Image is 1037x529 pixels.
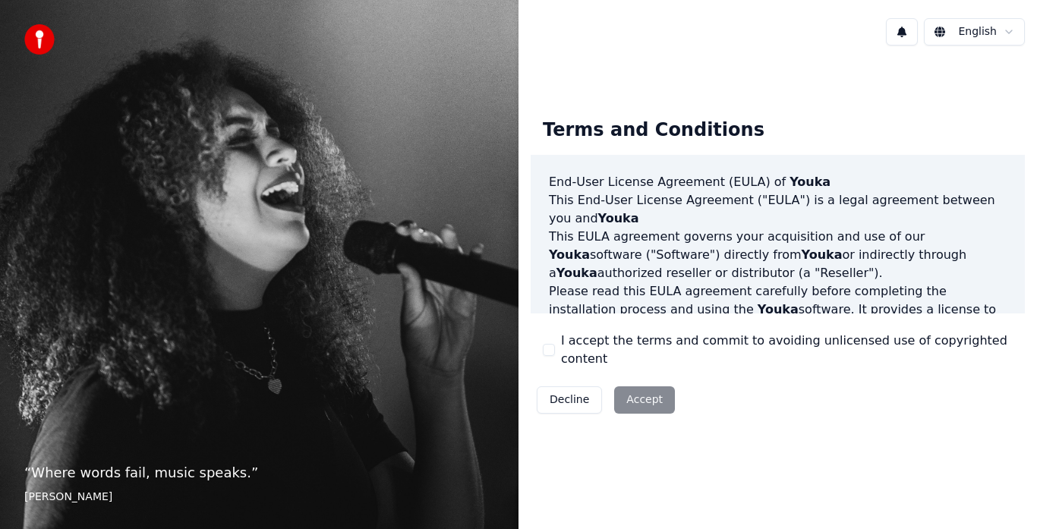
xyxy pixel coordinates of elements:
[790,175,831,189] span: Youka
[561,332,1013,368] label: I accept the terms and commit to avoiding unlicensed use of copyrighted content
[802,247,843,262] span: Youka
[598,211,639,225] span: Youka
[24,490,494,505] footer: [PERSON_NAME]
[549,247,590,262] span: Youka
[549,282,1007,355] p: Please read this EULA agreement carefully before completing the installation process and using th...
[549,173,1007,191] h3: End-User License Agreement (EULA) of
[24,462,494,483] p: “ Where words fail, music speaks. ”
[537,386,602,414] button: Decline
[758,302,799,316] span: Youka
[549,191,1007,228] p: This End-User License Agreement ("EULA") is a legal agreement between you and
[556,266,597,280] span: Youka
[24,24,55,55] img: youka
[531,106,777,155] div: Terms and Conditions
[549,228,1007,282] p: This EULA agreement governs your acquisition and use of our software ("Software") directly from o...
